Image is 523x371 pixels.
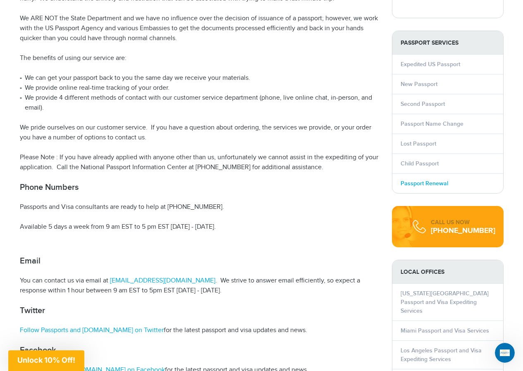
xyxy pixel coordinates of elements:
[20,326,164,334] a: Follow Passports and [DOMAIN_NAME] on Twitter
[20,276,380,296] p: You can contact us via email at . We strive to answer email efficiently, so expect a response wit...
[401,120,463,127] a: Passport Name Change
[20,53,380,63] p: The benefits of using our service are:
[20,73,380,83] li: We can get your passport back to you the same day we receive your materials.
[401,140,436,147] a: Lost Passport
[20,326,380,335] p: for the latest passport and visa updates and news.
[20,306,380,316] h2: Twitter
[20,14,380,43] p: We ARE NOT the State Department and we have no influence over the decision of issuance of a passp...
[401,101,445,108] a: Second Passport
[431,218,495,227] div: CALL US NOW
[392,260,503,284] strong: LOCAL OFFICES
[431,227,495,235] div: [PHONE_NUMBER]
[20,93,380,113] li: We provide 4 different methods of contact with our customer service department (phone, live onlin...
[401,180,448,187] a: Passport Renewal
[495,343,515,363] iframe: Intercom live chat
[20,345,380,355] h2: Facebook
[20,123,380,143] p: We pride ourselves on our customer service. If you have a question about ordering, the services w...
[108,277,215,285] a: [EMAIL_ADDRESS][DOMAIN_NAME]
[401,290,489,314] a: [US_STATE][GEOGRAPHIC_DATA] Passport and Visa Expediting Services
[20,256,380,266] h2: Email
[401,327,489,334] a: Miami Passport and Visa Services
[392,31,503,55] strong: PASSPORT SERVICES
[17,356,75,364] span: Unlock 10% Off!
[20,182,380,192] h2: Phone Numbers
[401,347,482,363] a: Los Angeles Passport and Visa Expediting Services
[401,160,439,167] a: Child Passport
[8,350,84,371] div: Unlock 10% Off!
[401,81,437,88] a: New Passport
[401,61,460,68] a: Expedited US Passport
[20,222,380,232] p: Available 5 days a week from 9 am EST to 5 pm EST [DATE] - [DATE].
[20,83,380,93] li: We provide online real-time tracking of your order.
[20,153,380,172] p: Please Note : If you have already applied with anyone other than us, unfortunately we cannot assi...
[20,202,380,212] p: Passports and Visa consultants are ready to help at [PHONE_NUMBER].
